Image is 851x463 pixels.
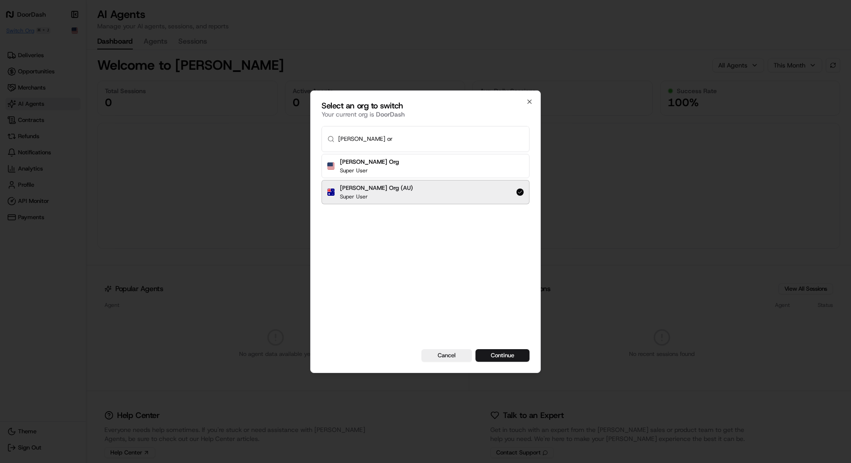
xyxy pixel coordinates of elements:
[327,162,335,170] img: Flag of us
[340,158,399,166] h2: [PERSON_NAME] Org
[340,167,399,174] p: Super User
[327,189,335,196] img: Flag of au
[321,102,530,110] h2: Select an org to switch
[340,193,413,200] p: Super User
[475,349,530,362] button: Continue
[340,184,413,192] h2: [PERSON_NAME] Org (AU)
[338,126,524,152] input: Type to search...
[321,152,530,206] div: Suggestions
[321,110,530,119] p: Your current org is
[421,349,472,362] button: Cancel
[376,110,405,118] span: DoorDash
